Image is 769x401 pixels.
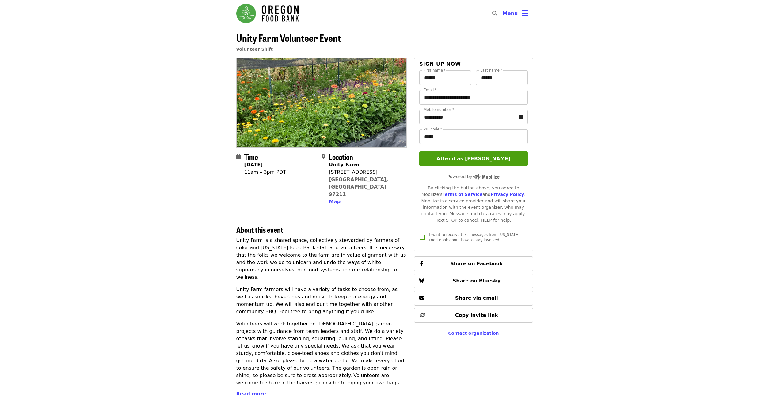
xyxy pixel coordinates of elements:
[236,30,341,45] span: Unity Farm Volunteer Event
[322,154,325,160] i: map-marker-alt icon
[329,199,341,204] span: Map
[455,312,498,318] span: Copy invite link
[236,4,299,23] img: Oregon Food Bank - Home
[480,68,502,72] label: Last name
[329,151,353,162] span: Location
[329,177,388,197] a: [GEOGRAPHIC_DATA], [GEOGRAPHIC_DATA] 97211
[455,295,498,301] span: Share via email
[236,320,407,387] p: Volunteers will work together on [DEMOGRAPHIC_DATA] garden projects with guidance from team leade...
[450,261,503,267] span: Share on Facebook
[442,192,482,197] a: Terms of Service
[503,10,518,16] span: Menu
[236,286,407,315] p: Unity Farm farmers will have a variety of tasks to choose from, as well as snacks, beverages and ...
[414,308,533,323] button: Copy invite link
[236,224,283,235] span: About this event
[414,274,533,288] button: Share on Bluesky
[519,114,523,120] i: circle-info icon
[476,70,528,85] input: Last name
[244,169,286,176] div: 11am – 3pm PDT
[419,90,527,105] input: Email
[237,58,407,147] img: Unity Farm Volunteer Event organized by Oregon Food Bank
[236,391,266,397] span: Read more
[424,68,446,72] label: First name
[498,6,533,21] button: Toggle account menu
[424,108,454,111] label: Mobile number
[244,162,263,168] strong: [DATE]
[419,61,461,67] span: Sign up now
[492,10,497,16] i: search icon
[419,151,527,166] button: Attend as [PERSON_NAME]
[414,256,533,271] button: Share on Facebook
[522,9,528,18] i: bars icon
[453,278,501,284] span: Share on Bluesky
[236,237,407,281] p: Unity Farm is a shared space, collectively stewarded by farmers of color and [US_STATE] Food Bank...
[447,174,500,179] span: Powered by
[419,129,527,144] input: ZIP code
[236,390,266,398] button: Read more
[419,110,516,124] input: Mobile number
[429,232,519,242] span: I want to receive text messages from [US_STATE] Food Bank about how to stay involved.
[501,6,506,21] input: Search
[419,185,527,224] div: By clicking the button above, you agree to Mobilize's and . Mobilize is a service provider and wi...
[424,127,442,131] label: ZIP code
[490,192,524,197] a: Privacy Policy
[236,154,241,160] i: calendar icon
[424,88,436,92] label: Email
[472,174,500,180] img: Powered by Mobilize
[329,162,359,168] strong: Unity Farm
[448,331,499,336] a: Contact organization
[236,47,273,52] a: Volunteer Shift
[329,198,341,205] button: Map
[244,151,258,162] span: Time
[419,70,471,85] input: First name
[329,169,402,176] div: [STREET_ADDRESS]
[414,291,533,306] button: Share via email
